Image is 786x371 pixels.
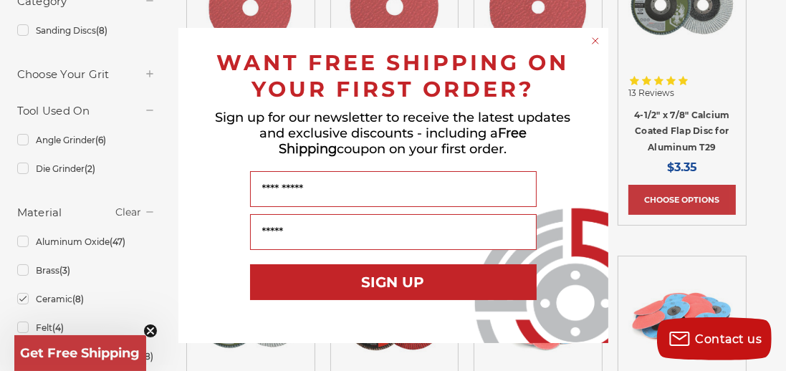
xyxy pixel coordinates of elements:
span: Contact us [696,332,762,346]
span: Sign up for our newsletter to receive the latest updates and exclusive discounts - including a co... [216,110,571,157]
button: Close dialog [588,34,603,48]
button: SIGN UP [250,264,537,300]
span: WANT FREE SHIPPING ON YOUR FIRST ORDER? [217,49,570,102]
button: Contact us [657,317,772,360]
span: Free Shipping [279,125,527,157]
